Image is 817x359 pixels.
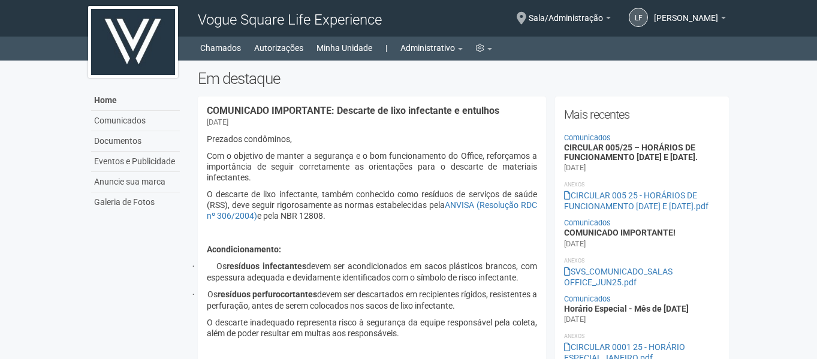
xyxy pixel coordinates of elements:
a: Minha Unidade [316,40,372,56]
p: Com o objetivo de manter a segurança e o bom funcionamento do Office, reforçamos a importância de... [207,150,537,183]
a: Comunicados [564,294,611,303]
a: Comunicados [91,111,180,131]
a: Sala/Administração [529,15,611,25]
b: Acondicionamento: [207,245,281,254]
a: Administrativo [400,40,463,56]
a: CIRCULAR 005/25 – HORÁRIOS DE FUNCIONAMENTO [DATE] E [DATE]. [564,143,698,161]
a: [PERSON_NAME] [654,15,726,25]
a: Anuncie sua marca [91,172,180,192]
p: Os devem ser descartados em recipientes rígidos, resistentes a perfuração, antes de serem colocad... [207,289,537,311]
div: [DATE] [207,117,228,128]
a: COMUNICADO IMPORTANTE: Descarte de lixo infectante e entulhos [207,105,499,116]
div: [DATE] [564,239,586,249]
a: Eventos e Publicidade [91,152,180,172]
li: Anexos [564,331,720,342]
a: | [385,40,387,56]
span: · [192,290,207,299]
div: [DATE] [564,314,586,325]
li: Anexos [564,255,720,266]
a: Comunicados [564,218,611,227]
a: ANVISA (Resolução RDC nº 306/2004) [207,200,537,221]
a: Galeria de Fotos [91,192,180,212]
a: Autorizações [254,40,303,56]
span: Letícia Florim [654,2,718,23]
img: logo.jpg [88,6,178,78]
a: Configurações [476,40,492,56]
h2: Em destaque [198,70,729,88]
span: · [192,262,216,271]
b: resíduos infectantes [227,261,306,271]
p: Os devem ser acondicionados em sacos plásticos brancos, com espessura adequada e devidamente iden... [207,261,537,283]
p: O descarte de lixo infectante, também conhecido como resíduos de serviços de saúde (RSS), deve se... [207,189,537,221]
div: [DATE] [564,162,586,173]
a: Comunicados [564,133,611,142]
a: LF [629,8,648,27]
h2: Mais recentes [564,105,720,123]
p: Prezados condôminos, [207,134,537,144]
a: SVS_COMUNICADO_SALAS OFFICE_JUN25.pdf [564,267,673,287]
a: COMUNICADO IMPORTANTE! [564,228,676,237]
p: O descarte inadequado representa risco à segurança da equipe responsável pela coleta, além de pod... [207,317,537,339]
a: Home [91,90,180,111]
a: Horário Especial - Mês de [DATE] [564,304,689,313]
a: CIRCULAR 005 25 - HORÁRIOS DE FUNCIONAMENTO [DATE] E [DATE].pdf [564,191,709,211]
b: resíduos perfurocortantes [218,289,317,299]
span: Sala/Administração [529,2,603,23]
span: Vogue Square Life Experience [198,11,382,28]
a: Documentos [91,131,180,152]
li: Anexos [564,179,720,190]
a: Chamados [200,40,241,56]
